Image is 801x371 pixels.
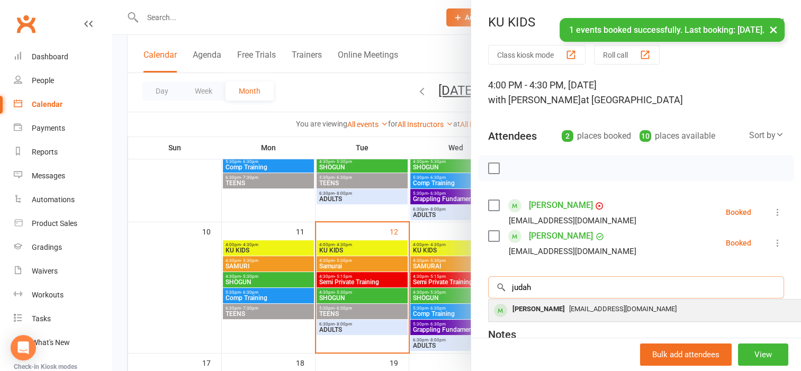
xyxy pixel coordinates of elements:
[32,76,54,85] div: People
[14,116,112,140] a: Payments
[640,343,732,366] button: Bulk add attendees
[488,129,537,143] div: Attendees
[488,276,784,298] input: Search to add attendees
[640,130,651,142] div: 10
[32,124,65,132] div: Payments
[14,69,112,93] a: People
[11,335,36,360] div: Open Intercom Messenger
[726,209,751,216] div: Booked
[562,130,573,142] div: 2
[32,243,62,251] div: Gradings
[32,52,68,61] div: Dashboard
[32,148,58,156] div: Reports
[14,188,112,212] a: Automations
[562,129,631,143] div: places booked
[13,11,39,37] a: Clubworx
[32,338,70,347] div: What's New
[14,140,112,164] a: Reports
[488,327,516,342] div: Notes
[764,18,783,41] button: ×
[529,197,593,214] a: [PERSON_NAME]
[32,314,51,323] div: Tasks
[14,93,112,116] a: Calendar
[14,259,112,283] a: Waivers
[488,94,581,105] span: with [PERSON_NAME]
[640,129,715,143] div: places available
[32,267,58,275] div: Waivers
[32,195,75,204] div: Automations
[32,171,65,180] div: Messages
[569,305,677,313] span: [EMAIL_ADDRESS][DOMAIN_NAME]
[14,164,112,188] a: Messages
[509,214,636,228] div: [EMAIL_ADDRESS][DOMAIN_NAME]
[14,283,112,307] a: Workouts
[560,18,785,42] div: 1 events booked successfully. Last booking: [DATE].
[14,331,112,355] a: What's New
[726,239,751,247] div: Booked
[32,291,64,299] div: Workouts
[32,219,77,228] div: Product Sales
[594,45,660,65] button: Roll call
[488,45,586,65] button: Class kiosk mode
[494,304,507,317] div: member
[749,129,784,142] div: Sort by
[14,307,112,331] a: Tasks
[488,78,784,107] div: 4:00 PM - 4:30 PM, [DATE]
[581,94,683,105] span: at [GEOGRAPHIC_DATA]
[529,228,593,245] a: [PERSON_NAME]
[32,100,62,108] div: Calendar
[509,245,636,258] div: [EMAIL_ADDRESS][DOMAIN_NAME]
[14,212,112,236] a: Product Sales
[738,343,788,366] button: View
[14,236,112,259] a: Gradings
[14,45,112,69] a: Dashboard
[508,302,569,317] div: [PERSON_NAME]
[471,15,801,30] div: KU KIDS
